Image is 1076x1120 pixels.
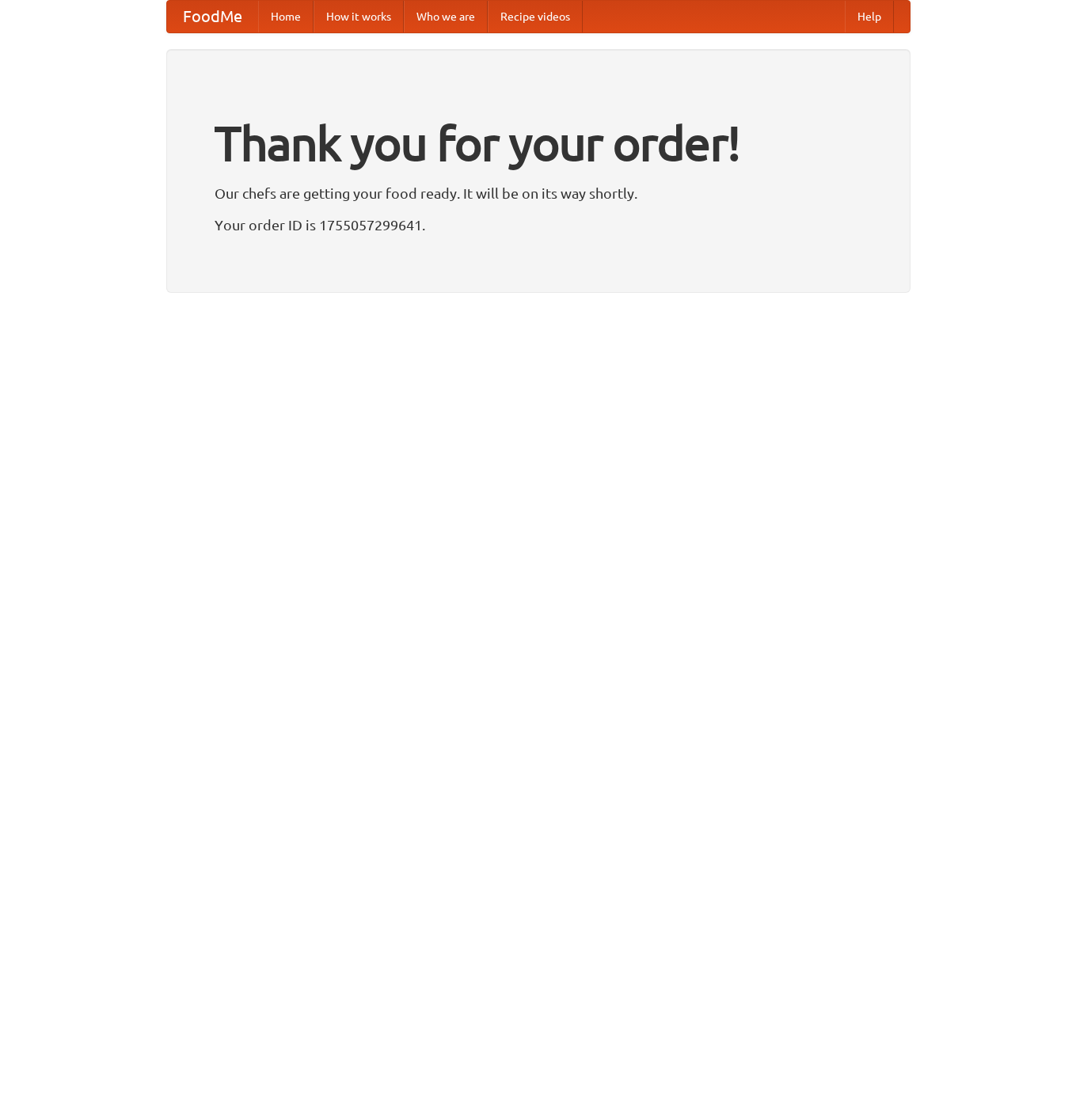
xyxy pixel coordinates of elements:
p: Our chefs are getting your food ready. It will be on its way shortly. [215,181,862,205]
a: Help [845,1,894,32]
a: Who we are [404,1,488,32]
a: Recipe videos [488,1,583,32]
p: Your order ID is 1755057299641. [215,213,862,237]
a: Home [258,1,314,32]
a: FoodMe [167,1,258,32]
a: How it works [314,1,404,32]
h1: Thank you for your order! [215,105,862,181]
